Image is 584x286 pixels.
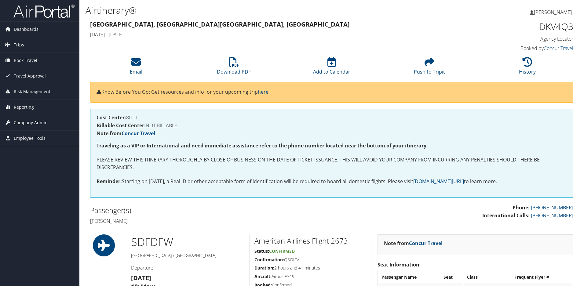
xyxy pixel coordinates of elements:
strong: Billable Cost Center: [97,122,146,129]
th: Class [464,272,511,283]
a: Concur Travel [409,240,443,247]
h5: 2 hours and 41 minutes [254,265,368,271]
a: Concur Travel [544,45,573,52]
h5: [GEOGRAPHIC_DATA] / [GEOGRAPHIC_DATA] [131,252,245,259]
img: airportal-logo.png [13,4,75,18]
span: Employee Tools [14,131,46,146]
strong: Note from [384,240,443,247]
h4: Departure [131,264,245,271]
a: [DOMAIN_NAME][URL] [413,178,464,185]
span: Book Travel [14,53,37,68]
th: Passenger Name [378,272,440,283]
th: Frequent Flyer # [511,272,572,283]
a: here [258,89,268,95]
strong: International Calls: [482,212,530,219]
strong: [DATE] [131,274,151,282]
h5: QSOIFV [254,257,368,263]
span: Risk Management [14,84,50,99]
a: Concur Travel [122,130,155,137]
strong: Note from [97,130,155,137]
strong: Seat Information [378,261,419,268]
a: Add to Calendar [313,60,350,75]
h5: Airbus A319 [254,273,368,280]
span: Trips [14,37,24,52]
strong: Aircraft: [254,273,272,279]
h1: SDF DFW [131,234,245,250]
h4: 8000 [97,115,567,120]
span: [PERSON_NAME] [534,9,572,16]
span: Travel Approval [14,68,46,84]
h1: DKV4Q3 [459,20,573,33]
h2: Passenger(s) [90,205,327,215]
strong: [GEOGRAPHIC_DATA], [GEOGRAPHIC_DATA] [GEOGRAPHIC_DATA], [GEOGRAPHIC_DATA] [90,20,350,28]
strong: Status: [254,248,269,254]
h4: Booked by [459,45,573,52]
span: Company Admin [14,115,48,130]
a: Push to Tripit [414,60,445,75]
strong: Reminder: [97,178,122,185]
strong: Traveling as a VIP or International and need immediate assistance refer to the phone number locat... [97,142,428,149]
span: Confirmed [269,248,295,254]
h2: American Airlines Flight 2673 [254,236,368,246]
strong: Cost Center: [97,114,126,121]
strong: Duration: [254,265,274,271]
p: PLEASE REVIEW THIS ITINERARY THOROUGHLY BY CLOSE OF BUSINESS ON THE DATE OF TICKET ISSUANCE. THIS... [97,156,567,172]
h1: Airtinerary® [86,4,414,17]
p: Starting on [DATE], a Real ID or other acceptable form of identification will be required to boar... [97,178,567,186]
p: Know Before You Go: Get resources and info for your upcoming trip [97,88,567,96]
a: Download PDF [217,60,251,75]
a: History [519,60,536,75]
strong: Confirmation: [254,257,284,262]
h4: [PERSON_NAME] [90,218,327,224]
span: Dashboards [14,22,38,37]
h4: Agency Locator [459,35,573,42]
h4: [DATE] - [DATE] [90,31,450,38]
strong: Phone: [513,204,530,211]
a: [PHONE_NUMBER] [531,212,573,219]
a: [PERSON_NAME] [530,3,578,21]
h4: NOT BILLABLE [97,123,567,128]
a: Email [130,60,142,75]
th: Seat [440,272,463,283]
a: [PHONE_NUMBER] [531,204,573,211]
span: Reporting [14,100,34,115]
